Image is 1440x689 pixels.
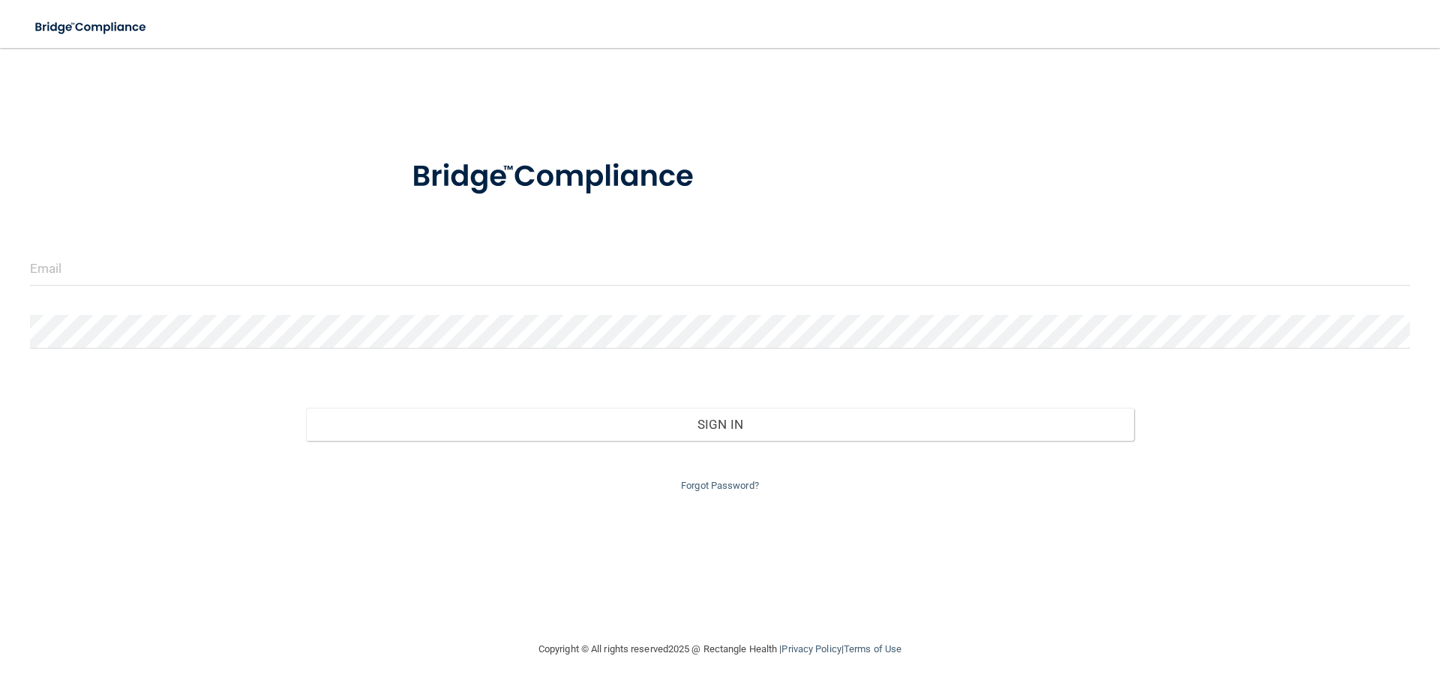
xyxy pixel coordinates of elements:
[781,643,841,655] a: Privacy Policy
[844,643,901,655] a: Terms of Use
[381,138,730,216] img: bridge_compliance_login_screen.278c3ca4.svg
[681,480,759,491] a: Forgot Password?
[22,12,160,43] img: bridge_compliance_login_screen.278c3ca4.svg
[30,252,1410,286] input: Email
[306,408,1134,441] button: Sign In
[446,625,994,673] div: Copyright © All rights reserved 2025 @ Rectangle Health | |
